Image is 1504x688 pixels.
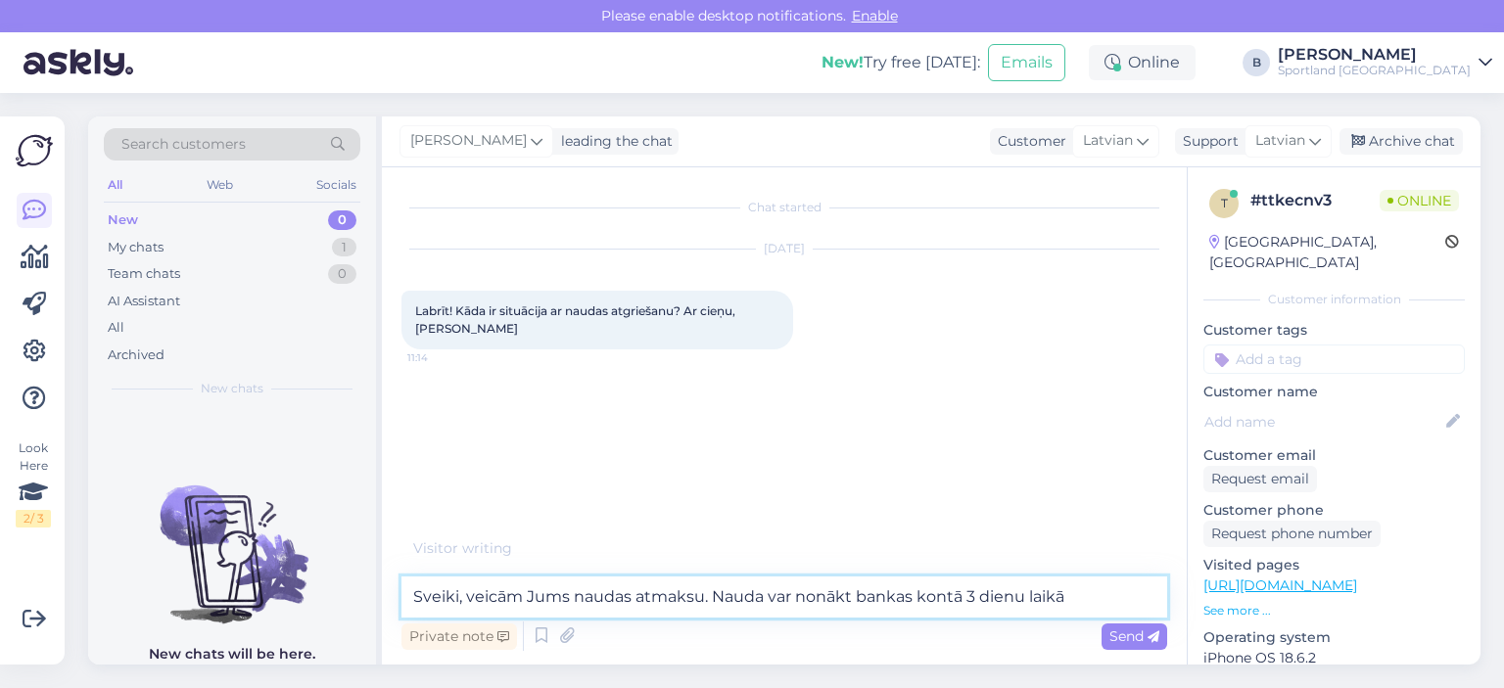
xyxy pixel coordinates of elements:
[1255,130,1305,152] span: Latvian
[1203,602,1465,619] p: See more ...
[203,172,237,198] div: Web
[401,199,1167,216] div: Chat started
[990,131,1066,152] div: Customer
[1339,128,1463,155] div: Archive chat
[332,238,356,257] div: 1
[1203,500,1465,521] p: Customer phone
[108,345,164,365] div: Archived
[1083,130,1133,152] span: Latvian
[1203,648,1465,668] p: iPhone OS 18.6.2
[407,350,481,365] span: 11:14
[1203,466,1317,492] div: Request email
[1278,47,1471,63] div: [PERSON_NAME]
[108,210,138,230] div: New
[401,623,517,650] div: Private note
[401,538,1167,559] div: Visitor writing
[518,539,521,557] span: .
[1250,189,1380,212] div: # ttkecnv3
[515,539,518,557] span: .
[201,380,263,397] span: New chats
[1109,627,1159,645] span: Send
[312,172,360,198] div: Socials
[149,644,315,665] p: New chats will be here.
[822,51,980,74] div: Try free [DATE]:
[88,450,376,626] img: No chats
[328,264,356,284] div: 0
[108,264,180,284] div: Team chats
[401,576,1167,618] textarea: Sveiki, veicām Jums naudas atmaksu. Nauda var nonākt bankas kontā 3 dienu laik
[846,7,904,24] span: Enable
[553,131,673,152] div: leading the chat
[1203,576,1357,594] a: [URL][DOMAIN_NAME]
[1175,131,1239,152] div: Support
[822,53,864,71] b: New!
[1203,521,1381,547] div: Request phone number
[108,318,124,338] div: All
[1203,344,1465,374] input: Add a tag
[1243,49,1270,76] div: B
[1203,291,1465,308] div: Customer information
[415,303,738,336] span: Labrīt! Kāda ir situācija ar naudas atgriešanu? Ar cieņu, [PERSON_NAME]
[16,132,53,169] img: Askly Logo
[512,539,515,557] span: .
[1203,382,1465,402] p: Customer name
[1209,232,1445,273] div: [GEOGRAPHIC_DATA], [GEOGRAPHIC_DATA]
[16,510,51,527] div: 2 / 3
[16,439,51,527] div: Look Here
[108,238,164,257] div: My chats
[988,44,1065,81] button: Emails
[1203,445,1465,466] p: Customer email
[1203,320,1465,341] p: Customer tags
[1203,555,1465,575] p: Visited pages
[401,240,1167,257] div: [DATE]
[104,172,126,198] div: All
[1278,47,1492,78] a: [PERSON_NAME]Sportland [GEOGRAPHIC_DATA]
[328,210,356,230] div: 0
[1278,63,1471,78] div: Sportland [GEOGRAPHIC_DATA]
[1380,190,1459,211] span: Online
[1221,196,1228,210] span: t
[1204,411,1442,433] input: Add name
[108,292,180,311] div: AI Assistant
[121,134,246,155] span: Search customers
[1089,45,1196,80] div: Online
[410,130,527,152] span: [PERSON_NAME]
[1203,627,1465,648] p: Operating system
